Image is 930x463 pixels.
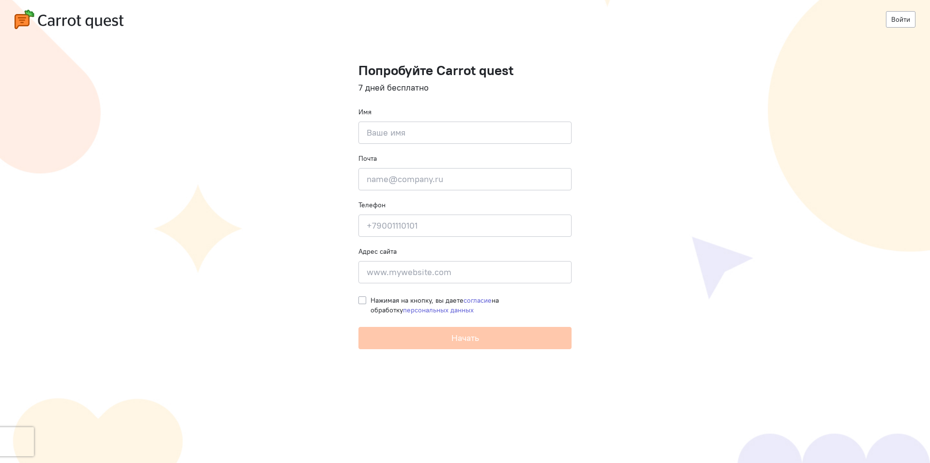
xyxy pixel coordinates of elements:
img: carrot-quest-logo.svg [15,10,124,29]
label: Адрес сайта [358,247,397,256]
input: Ваше имя [358,122,572,144]
button: Начать [358,327,572,349]
label: Почта [358,154,377,163]
input: +79001110101 [358,215,572,237]
a: согласие [464,296,492,305]
h4: 7 дней бесплатно [358,83,572,93]
label: Телефон [358,200,386,210]
h1: Попробуйте Carrot quest [358,63,572,78]
span: Начать [451,332,479,343]
input: www.mywebsite.com [358,261,572,283]
input: name@company.ru [358,168,572,190]
a: Войти [886,11,915,28]
span: Нажимая на кнопку, вы даете на обработку [371,296,499,314]
a: персональных данных [403,306,474,314]
label: Имя [358,107,372,117]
